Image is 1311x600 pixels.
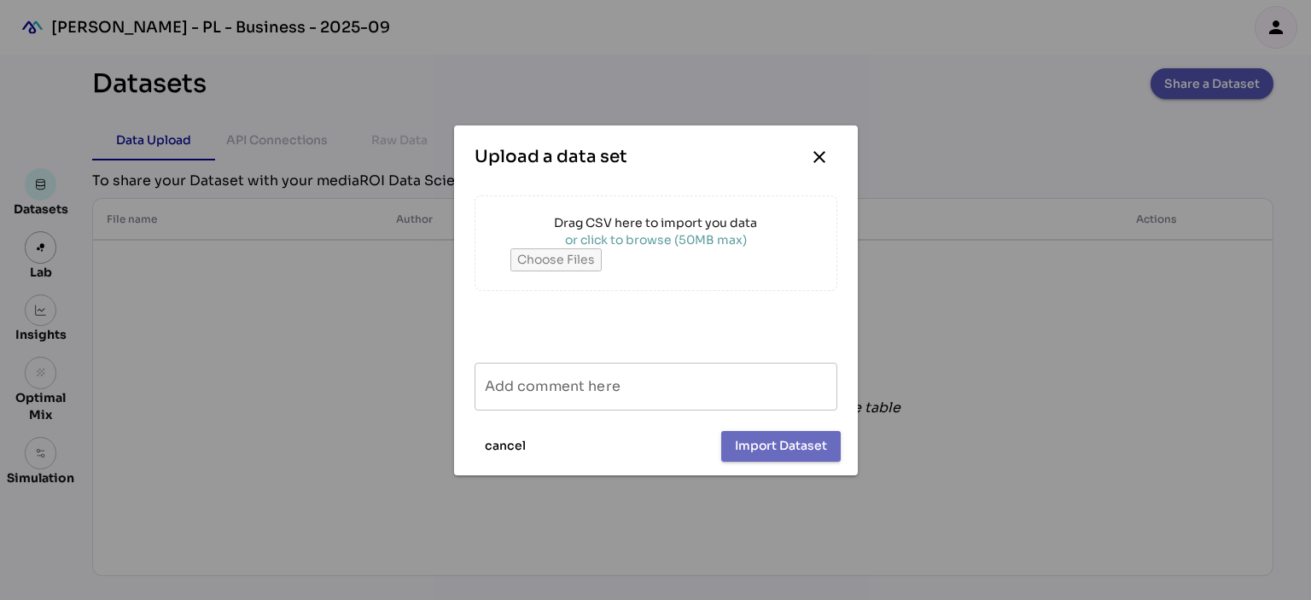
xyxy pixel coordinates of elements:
div: Drag CSV here to import you data [510,214,801,231]
input: Add comment here [485,363,827,411]
i: close [809,147,830,167]
div: Upload a data set [475,145,627,169]
div: or click to browse (50MB max) [510,231,801,248]
button: cancel [471,431,539,462]
span: Import Dataset [735,435,827,456]
button: Import Dataset [721,431,841,462]
span: cancel [485,435,526,456]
